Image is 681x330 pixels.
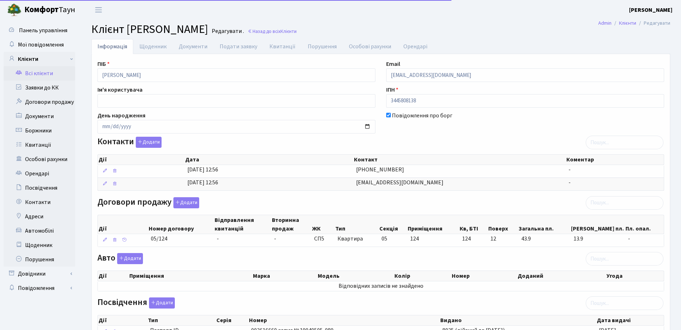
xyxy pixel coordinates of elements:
span: 124 [410,235,419,243]
a: Боржники [4,123,75,138]
label: Email [386,60,400,68]
th: Приміщення [407,215,459,234]
a: Назад до всіхКлієнти [248,28,297,35]
a: Особові рахунки [343,39,397,54]
th: Кв, БТІ [459,215,488,234]
th: Дії [98,215,148,234]
th: Дії [98,315,147,325]
th: Угода [606,271,664,281]
a: Повідомлення [4,281,75,295]
th: Серія [216,315,248,325]
span: 13.9 [574,235,622,243]
th: Дії [98,155,184,165]
label: ІПН [386,86,398,94]
input: Пошук... [586,252,663,266]
th: Марка [252,271,317,281]
th: Дії [98,271,129,281]
a: Довідники [4,267,75,281]
a: Додати [172,196,199,208]
nav: breadcrumb [588,16,681,31]
th: Номер [248,315,440,325]
th: Доданий [517,271,606,281]
th: Вторинна продаж [271,215,311,234]
th: Тип [147,315,215,325]
label: Договори продажу [97,197,199,208]
a: Автомобілі [4,224,75,238]
span: СП5 [314,235,332,243]
button: Посвідчення [149,297,175,309]
span: - [628,235,661,243]
img: logo.png [7,3,21,17]
span: [PHONE_NUMBER] [356,166,404,174]
a: Документи [4,109,75,123]
label: Посвідчення [97,297,175,309]
a: Порушення [4,252,75,267]
th: Дата видачі [596,315,664,325]
th: [PERSON_NAME] пл. [570,215,625,234]
label: Ім'я користувача [97,86,143,94]
th: Дата [184,155,353,165]
span: Клієнти [280,28,297,35]
a: Орендарі [4,166,75,181]
a: Документи [173,39,214,54]
span: Таун [24,4,75,16]
a: Посвідчення [4,181,75,195]
th: Секція [379,215,407,234]
input: Пошук... [586,296,663,310]
th: Видано [440,315,596,325]
button: Переключити навігацію [90,4,107,16]
a: Всі клієнти [4,66,75,81]
th: Приміщення [129,271,252,281]
span: [DATE] 12:56 [187,166,218,174]
a: Панель управління [4,23,75,38]
a: Контакти [4,195,75,209]
label: Авто [97,253,143,264]
a: Квитанції [263,39,302,54]
a: Особові рахунки [4,152,75,166]
th: Колір [394,271,451,281]
a: Договори продажу [4,95,75,109]
span: Клієнт [PERSON_NAME] [91,21,208,38]
span: Мої повідомлення [18,41,64,49]
th: Пл. опал. [625,215,664,234]
a: Інформація [91,39,133,54]
a: Клієнти [4,52,75,66]
th: Коментар [566,155,664,165]
a: Щоденник [4,238,75,252]
th: Контакт [353,155,566,165]
th: Загальна пл. [518,215,570,234]
a: Додати [134,136,162,148]
span: 12 [490,235,515,243]
a: Мої повідомлення [4,38,75,52]
a: Орендарі [397,39,433,54]
input: Пошук... [586,136,663,149]
label: День народження [97,111,145,120]
label: Повідомлення про борг [392,111,452,120]
span: - [217,235,219,243]
button: Договори продажу [173,197,199,208]
th: Тип [335,215,379,234]
th: Номер договору [148,215,214,234]
th: Поверх [488,215,518,234]
span: 43.9 [521,235,568,243]
a: Заявки до КК [4,81,75,95]
span: [DATE] 12:56 [187,179,218,186]
li: Редагувати [636,19,670,27]
a: Порушення [302,39,343,54]
span: 124 [462,235,485,243]
span: - [274,235,276,243]
span: Квартира [337,235,376,243]
span: - [569,179,571,186]
th: Номер [451,271,517,281]
span: Панель управління [19,26,67,34]
span: - [569,166,571,174]
a: Адреси [4,209,75,224]
input: Пошук... [586,196,663,210]
span: 05/124 [151,235,167,243]
a: Щоденник [133,39,173,54]
b: Комфорт [24,4,59,15]
a: Admin [598,19,612,27]
th: Відправлення квитанцій [214,215,272,234]
a: Додати [115,252,143,265]
th: Модель [317,271,394,281]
